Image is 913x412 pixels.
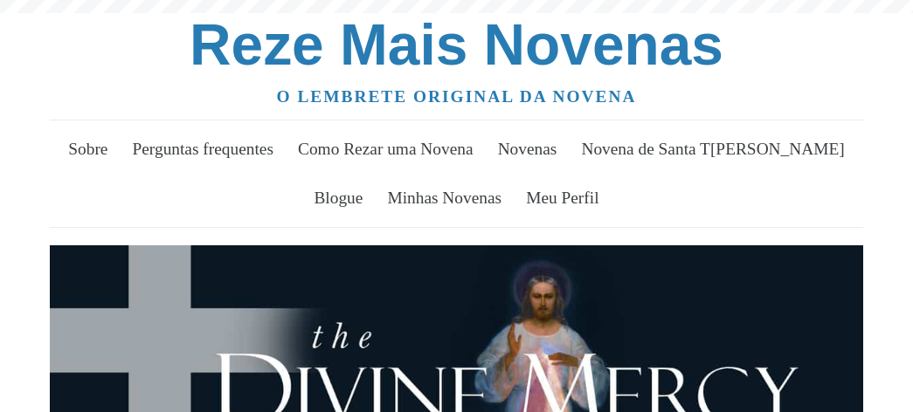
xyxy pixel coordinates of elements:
a: O lembrete original da novena [277,87,637,106]
a: Meu Perfil [516,174,610,223]
a: Perguntas frequentes [122,125,284,174]
font: Novenas [498,140,557,158]
a: Sobre [59,125,118,174]
font: Como Rezar uma Novena [298,140,474,158]
a: Como Rezar uma Novena [287,125,483,174]
a: Minhas Novenas [377,174,512,223]
font: Blogue [314,189,363,207]
a: Reze Mais Novenas [190,12,723,77]
font: Meu Perfil [526,189,598,207]
font: Minhas Novenas [387,189,501,207]
a: Blogue [304,174,373,223]
font: Novena de Santa T[PERSON_NAME] [581,140,844,158]
font: Perguntas frequentes [133,140,273,158]
a: Novena de Santa T[PERSON_NAME] [571,125,855,174]
font: Sobre [68,140,107,158]
a: Novenas [488,125,567,174]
